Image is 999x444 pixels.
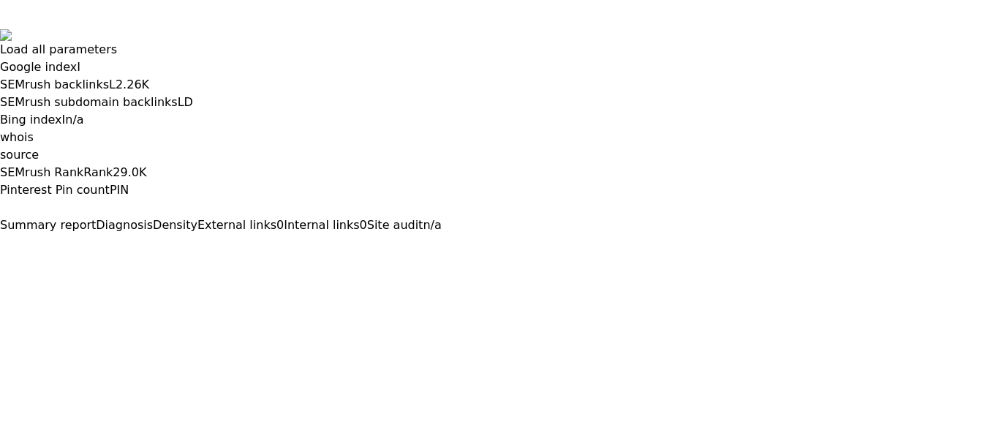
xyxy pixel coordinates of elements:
[197,218,276,232] span: External links
[77,60,80,74] span: I
[96,218,153,232] span: Diagnosis
[109,78,116,91] span: L
[284,218,359,232] span: Internal links
[178,95,193,109] span: LD
[367,218,442,232] a: Site auditn/a
[83,165,113,179] span: Rank
[62,113,66,127] span: I
[423,218,441,232] span: n/a
[153,218,197,232] span: Density
[116,78,149,91] a: 2.26K
[65,113,83,127] a: n/a
[276,218,284,232] span: 0
[367,218,423,232] span: Site audit
[113,165,146,179] a: 29.0K
[110,183,129,197] span: PIN
[360,218,367,232] span: 0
